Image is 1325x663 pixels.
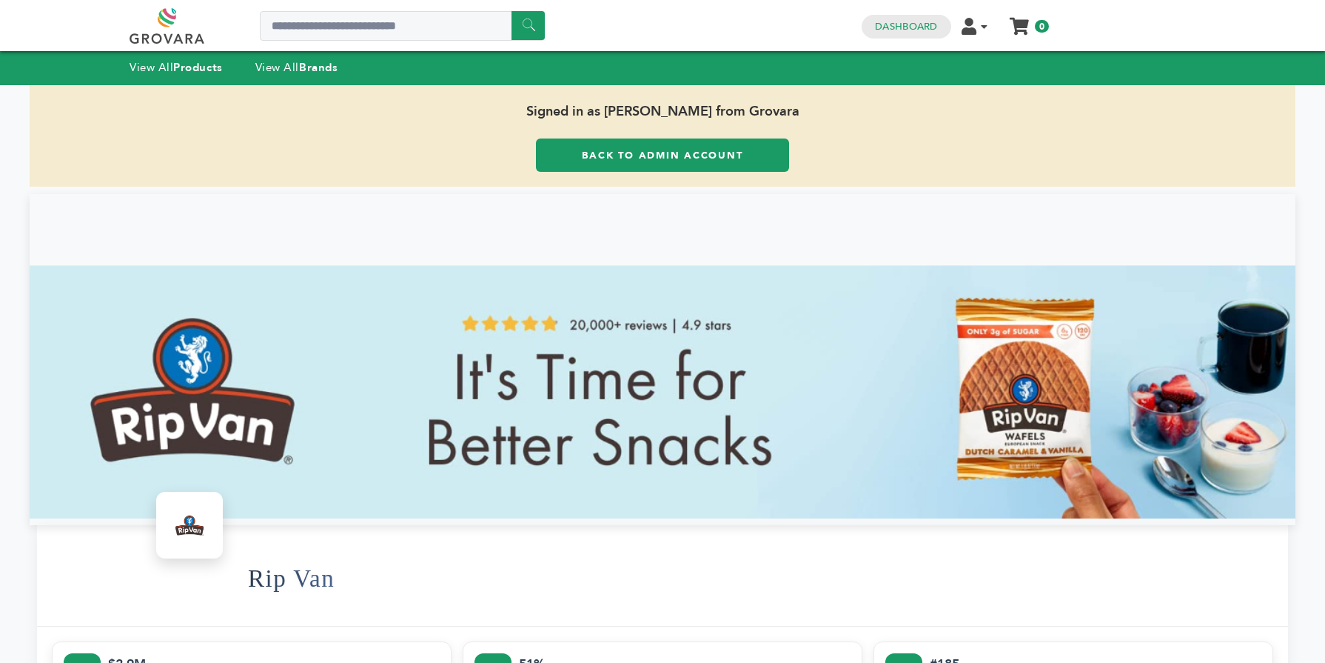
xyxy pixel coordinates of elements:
img: Rip Van Logo [160,496,219,555]
a: My Cart [1011,13,1028,29]
h1: Rip Van [248,542,335,615]
a: View AllBrands [255,60,338,75]
a: Dashboard [875,20,937,33]
span: 0 [1035,20,1049,33]
a: Back to Admin Account [536,139,789,172]
strong: Brands [299,60,338,75]
input: Search a product or brand... [260,11,545,41]
a: View AllProducts [130,60,223,75]
strong: Products [173,60,222,75]
span: Signed in as [PERSON_NAME] from Grovara [30,85,1295,139]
